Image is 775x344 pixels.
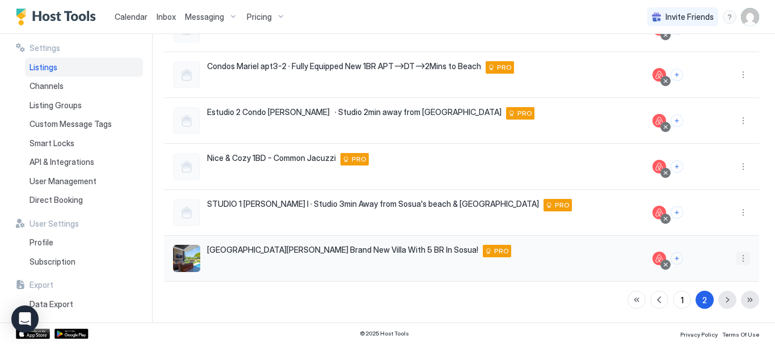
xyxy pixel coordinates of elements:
span: © 2025 Host Tools [360,330,409,337]
a: Smart Locks [25,134,143,153]
span: Messaging [185,12,224,22]
span: Invite Friends [666,12,714,22]
span: STUDIO 1 [PERSON_NAME] I · Studio 3min Away from Sosua's beach & [GEOGRAPHIC_DATA] [207,199,539,209]
button: 2 [696,291,714,309]
div: menu [736,160,750,173]
span: Calendar [115,12,148,22]
div: 1 [681,294,684,306]
a: Terms Of Use [722,328,759,339]
span: Listing Groups [30,100,82,111]
a: Direct Booking [25,190,143,210]
button: More options [736,68,750,82]
span: PRO [352,154,367,164]
div: menu [723,10,736,24]
button: Connect channels [671,69,683,81]
button: Connect channels [671,114,683,127]
span: PRO [517,108,532,118]
div: User profile [741,8,759,26]
a: Channels [25,77,143,96]
button: More options [736,252,750,265]
span: Smart Locks [30,138,74,148]
span: Custom Message Tags [30,119,112,129]
div: 2 [702,294,707,306]
div: menu [736,68,750,82]
span: [GEOGRAPHIC_DATA][PERSON_NAME] Brand New Villa With 5 BR In Sosua! [207,245,478,255]
button: Connect channels [671,160,683,173]
span: Estudio 2 Condo [PERSON_NAME] · Studio 2min away from [GEOGRAPHIC_DATA] [207,107,502,117]
span: Data Export [30,299,73,309]
a: API & Integrations [25,152,143,172]
a: User Management [25,172,143,191]
button: 1 [673,291,691,309]
a: Custom Message Tags [25,114,143,134]
div: Open Intercom Messenger [11,305,39,333]
span: Terms Of Use [722,331,759,338]
a: Subscription [25,252,143,271]
a: Privacy Policy [680,328,718,339]
button: Connect channels [671,252,683,265]
span: API & Integrations [30,157,94,167]
a: App Store [16,329,50,339]
div: menu [736,252,750,265]
span: User Settings [30,219,79,229]
button: More options [736,206,750,219]
span: PRO [555,200,570,210]
span: Condos MarieI apt3-2 · Fully Equipped New 1BR APT–>DT–>2Mins to Beach [207,61,481,71]
a: Data Export [25,295,143,314]
span: Channels [30,81,64,91]
span: Subscription [30,257,75,267]
div: menu [736,114,750,128]
span: Settings [30,43,60,53]
span: Export [30,280,53,290]
span: PRO [494,246,509,256]
span: Inbox [157,12,176,22]
a: Calendar [115,11,148,23]
a: Host Tools Logo [16,9,101,26]
span: Privacy Policy [680,331,718,338]
button: Connect channels [671,206,683,219]
span: Listings [30,62,57,73]
a: Profile [25,233,143,252]
span: Nice & Cozy 1BD - Common Jacuzzi [207,153,336,163]
a: Inbox [157,11,176,23]
a: Listing Groups [25,96,143,115]
span: Direct Booking [30,195,83,205]
button: More options [736,160,750,173]
span: User Management [30,176,96,186]
span: PRO [497,62,512,73]
div: menu [736,206,750,219]
a: Listings [25,58,143,77]
span: Pricing [247,12,272,22]
a: Google Play Store [54,329,89,339]
button: More options [736,114,750,128]
span: Profile [30,237,53,248]
div: listing image [173,245,200,272]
